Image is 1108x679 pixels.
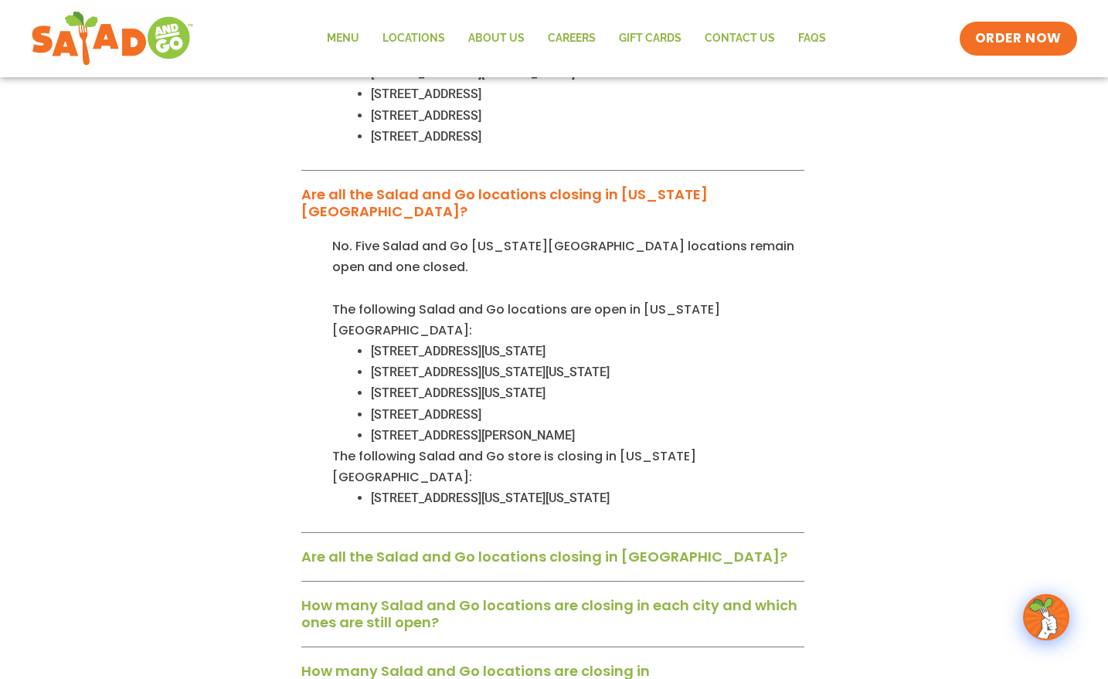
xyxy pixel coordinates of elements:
[301,596,797,632] a: How many Salad and Go locations are closing in each city and which ones are still open?
[787,21,838,56] a: FAQs
[371,108,481,123] span: [STREET_ADDRESS]
[332,300,720,339] span: The following Salad and Go locations are open in [US_STATE][GEOGRAPHIC_DATA]:
[371,129,481,144] span: [STREET_ADDRESS]
[457,21,536,56] a: About Us
[301,547,787,566] a: Are all the Salad and Go locations closing in [GEOGRAPHIC_DATA]?
[371,87,481,101] span: [STREET_ADDRESS]
[301,236,804,532] div: Are all the Salad and Go locations closing in [US_STATE][GEOGRAPHIC_DATA]?
[371,365,610,379] span: [STREET_ADDRESS][US_STATE][US_STATE]
[371,21,457,56] a: Locations
[536,21,607,56] a: Careers
[332,447,696,486] span: The following Salad and Go store is closing in [US_STATE][GEOGRAPHIC_DATA]:
[315,21,838,56] nav: Menu
[301,180,804,236] div: Are all the Salad and Go locations closing in [US_STATE][GEOGRAPHIC_DATA]?
[315,21,371,56] a: Menu
[371,385,546,400] span: [STREET_ADDRESS][US_STATE]
[975,29,1062,48] span: ORDER NOW
[301,591,804,647] div: How many Salad and Go locations are closing in each city and which ones are still open?
[301,542,804,582] div: Are all the Salad and Go locations closing in [GEOGRAPHIC_DATA]?
[371,428,575,443] span: [STREET_ADDRESS][PERSON_NAME]
[301,185,708,221] a: Are all the Salad and Go locations closing in [US_STATE][GEOGRAPHIC_DATA]?
[960,22,1077,56] a: ORDER NOW
[31,8,194,70] img: new-SAG-logo-768×292
[1025,596,1068,639] img: wpChatIcon
[371,344,546,358] span: [STREET_ADDRESS][US_STATE]
[371,491,610,505] span: [STREET_ADDRESS][US_STATE][US_STATE]
[693,21,787,56] a: Contact Us
[371,407,481,422] span: [STREET_ADDRESS]
[332,237,794,276] span: No. Five Salad and Go [US_STATE][GEOGRAPHIC_DATA] locations remain open and one closed.
[607,21,693,56] a: GIFT CARDS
